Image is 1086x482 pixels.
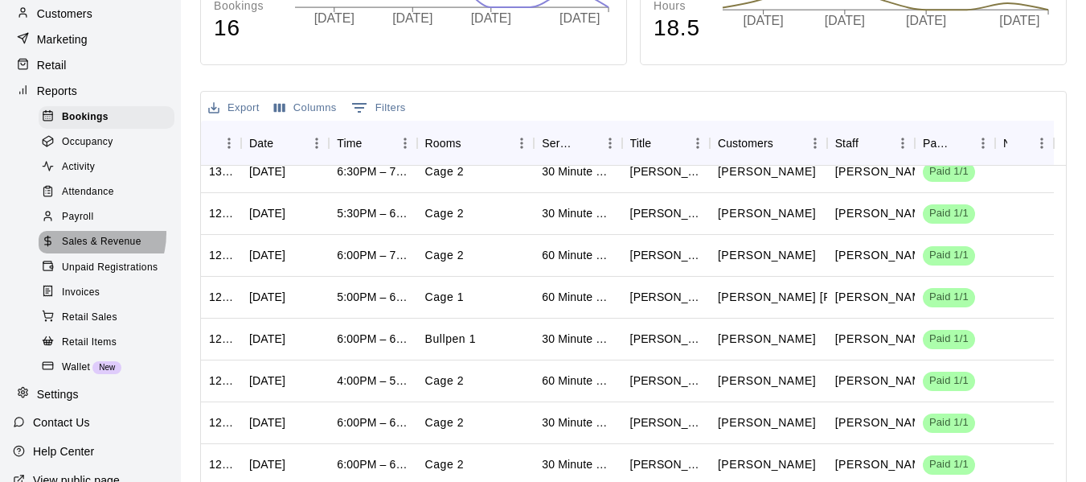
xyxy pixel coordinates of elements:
[37,386,79,402] p: Settings
[835,456,933,473] p: Rick Antinori
[1030,131,1054,155] button: Menu
[39,332,174,354] div: Retail Items
[425,456,465,473] p: Cage 2
[62,159,95,175] span: Activity
[923,121,949,166] div: Payment
[249,331,285,347] div: Tue, Aug 12, 2025
[39,181,174,204] div: Attendance
[425,205,465,222] p: Cage 2
[201,121,241,166] div: ID
[39,205,181,230] a: Payroll
[542,331,613,347] div: 30 Minute Pitching Session
[39,355,181,380] a: WalletNew
[337,373,408,389] div: 4:00PM – 5:00PM
[62,184,114,200] span: Attendance
[461,132,484,154] button: Sort
[835,373,933,389] p: Will Morris
[835,163,933,180] p: Julio Primera
[13,382,168,406] a: Settings
[906,14,946,28] tspan: [DATE]
[337,247,408,263] div: 6:00PM – 7:00PM
[33,414,90,431] p: Contact Us
[923,457,975,472] span: Paid 1/1
[393,131,417,155] button: Menu
[651,132,674,154] button: Sort
[337,331,408,347] div: 6:00PM – 6:30PM
[249,456,285,472] div: Wed, Aug 13, 2025
[39,257,174,279] div: Unpaid Registrations
[39,156,174,179] div: Activity
[630,414,702,431] div: Noah Pardue
[329,121,416,166] div: Time
[803,131,827,155] button: Menu
[209,205,233,221] div: 1295843
[39,130,181,154] a: Occupancy
[13,27,168,51] a: Marketing
[1003,121,1007,166] div: Notes
[718,289,918,306] p: Knox Myers
[718,414,816,431] p: Noah Pardue
[337,414,408,431] div: 6:00PM – 6:30PM
[39,106,174,129] div: Bookings
[392,12,432,26] tspan: [DATE]
[425,163,465,180] p: Cage 2
[249,373,285,389] div: Wed, Aug 13, 2025
[39,131,174,154] div: Occupancy
[510,131,534,155] button: Menu
[718,121,773,166] div: Customers
[835,289,933,306] p: Julio Primera
[39,180,181,205] a: Attendance
[249,414,285,431] div: Mon, Aug 18, 2025
[534,121,621,166] div: Service
[718,163,816,180] p: Kayla Valentin
[209,247,233,263] div: 1286791
[949,132,971,154] button: Sort
[37,31,88,47] p: Marketing
[915,121,995,166] div: Payment
[630,163,702,179] div: Kayla Valentin
[337,121,362,166] div: Time
[209,289,233,305] div: 1285749
[363,132,385,154] button: Sort
[923,290,975,305] span: Paid 1/1
[249,121,273,166] div: Date
[249,289,285,305] div: Tue, Aug 12, 2025
[923,415,975,431] span: Paid 1/1
[337,205,408,221] div: 5:30PM – 6:00PM
[39,280,181,305] a: Invoices
[622,121,710,166] div: Title
[337,456,408,472] div: 6:00PM – 6:30PM
[425,121,461,166] div: Rooms
[39,105,181,130] a: Bookings
[923,332,975,347] span: Paid 1/1
[417,121,535,166] div: Rooms
[39,255,181,280] a: Unpaid Registrations
[39,230,181,255] a: Sales & Revenue
[630,456,702,472] div: Noah Pardue
[425,373,465,389] p: Cage 2
[314,12,354,26] tspan: [DATE]
[241,121,329,166] div: Date
[214,14,278,43] h4: 16
[835,331,933,348] p: Javier Magria
[560,12,600,26] tspan: [DATE]
[92,363,121,372] span: New
[718,456,816,473] p: Noah Pardue
[654,14,706,43] h4: 18.5
[209,373,233,389] div: 1269075
[273,132,296,154] button: Sort
[923,248,975,263] span: Paid 1/1
[1000,14,1040,28] tspan: [DATE]
[718,331,816,348] p: Jackson Caudill
[13,53,168,77] div: Retail
[347,95,410,121] button: Show filters
[39,155,181,180] a: Activity
[13,2,168,26] a: Customers
[13,79,168,103] a: Reports
[542,205,613,221] div: 30 Minute Hitting Session
[835,414,933,431] p: Rick Antinori
[209,132,232,154] button: Sort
